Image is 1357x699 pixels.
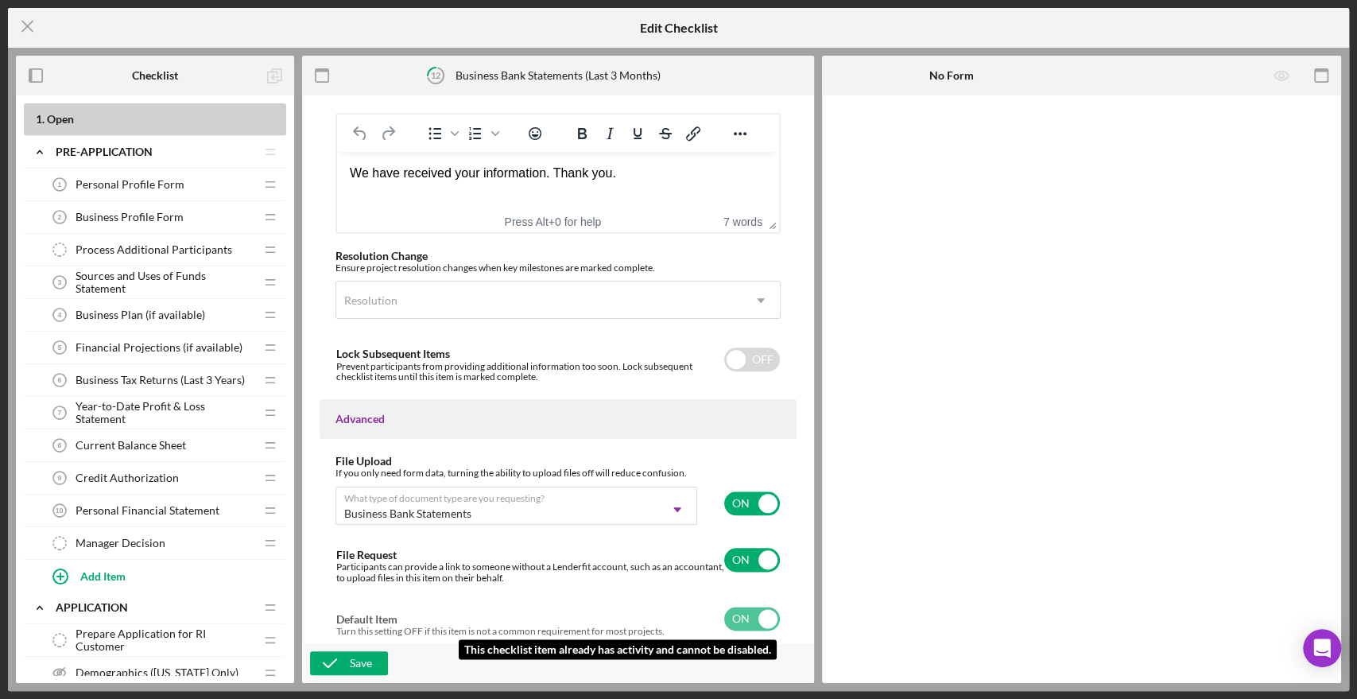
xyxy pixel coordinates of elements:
tspan: 1 [58,181,62,188]
tspan: 3 [58,278,62,286]
div: Add Item [80,561,126,591]
span: Personal Profile Form [76,178,184,191]
span: Financial Projections (if available) [76,341,242,354]
button: Reveal or hide additional toolbar items [727,122,754,145]
label: File Request [336,548,397,561]
div: If you only need form data, turning the ability to upload files off will reduce confusion. [335,468,697,479]
div: Press Alt+0 for help [483,216,623,228]
span: Business Profile Form [76,211,184,223]
div: Press the Up and Down arrow keys to resize the editor. [762,212,779,232]
label: Default Item [336,612,397,626]
tspan: 7 [58,409,62,417]
button: Save [310,651,388,675]
button: Strikethrough [652,122,679,145]
button: Italic [596,122,623,145]
tspan: 5 [58,344,62,351]
div: Advanced [335,413,781,425]
tspan: 10 [56,507,64,515]
span: Credit Authorization [76,472,179,484]
span: Business Plan (if available) [76,309,205,321]
tspan: 4 [58,311,62,319]
span: Open [47,112,74,126]
button: Insert/edit link [680,122,707,145]
tspan: 8 [58,441,62,449]
div: Ensure project resolution changes when key milestones are marked complete. [335,262,781,274]
tspan: 12 [430,70,440,80]
body: Rich Text Area. Press ALT-0 for help. [13,13,429,49]
div: Numbered list [462,122,502,145]
iframe: Rich Text Area [337,152,779,212]
div: Resolution [344,294,397,307]
div: Save [350,651,372,675]
span: Year-to-Date Profit & Loss Statement [76,400,254,425]
span: Demographics ([US_STATE] Only) [76,666,238,679]
button: 7 words [723,216,762,228]
b: Checklist [132,69,178,82]
div: Prevent participants from providing additional information too soon. Lock subsequent checklist it... [336,361,724,383]
div: Business Bank Statements (Last 3 Months) [456,69,661,82]
button: Underline [624,122,651,145]
span: Personal Financial Statement [76,504,219,517]
h5: Edit Checklist [639,21,717,35]
span: Current Balance Sheet [76,439,186,452]
div: File Upload [335,455,781,468]
div: Pre-Application [56,146,254,158]
tspan: 9 [58,474,62,482]
div: Bullet list [421,122,461,145]
span: Sources and Uses of Funds Statement [76,270,254,295]
span: Process Additional Participants [76,243,232,256]
button: Emojis [521,122,549,145]
div: Please upload the latest 3 months of bank statements for your business accounts. [13,13,429,49]
div: Turn this setting OFF if this item is not a common requirement for most projects. [336,626,665,637]
div: Resolution Change [335,250,781,262]
button: Add Item [40,560,286,592]
tspan: 6 [58,376,62,384]
button: Bold [568,122,595,145]
button: Redo [374,122,401,145]
b: No Form [929,69,974,82]
span: Business Tax Returns (Last 3 Years) [76,374,245,386]
span: 1 . [36,112,45,126]
div: Open Intercom Messenger [1303,629,1341,667]
span: Manager Decision [76,537,165,549]
div: Participants can provide a link to someone without a Lenderfit account, such as an accountant, to... [336,561,724,584]
button: Undo [347,122,374,145]
tspan: 2 [58,213,62,221]
div: Business Bank Statements [344,507,471,520]
div: Application [56,601,254,614]
span: Prepare Application for RI Customer [76,627,254,653]
label: Lock Subsequent Items [336,347,450,360]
